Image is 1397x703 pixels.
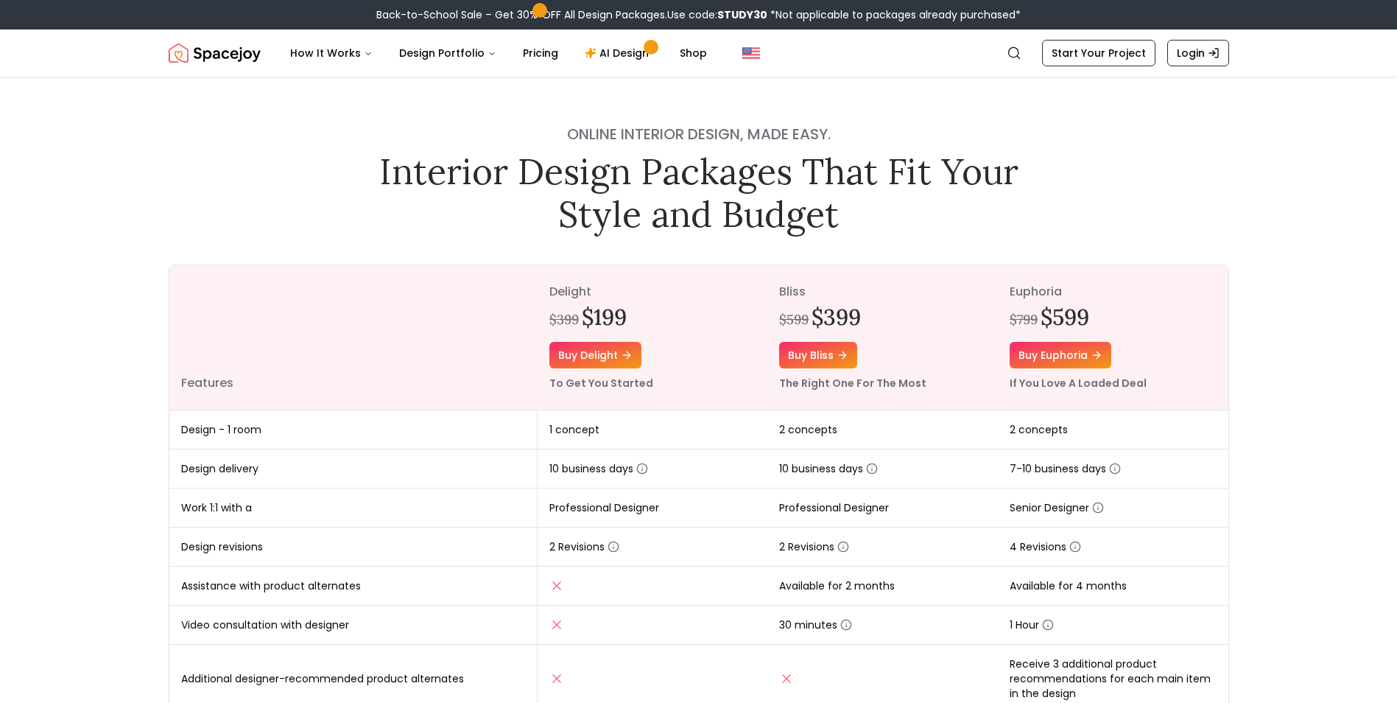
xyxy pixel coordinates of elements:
[1167,40,1229,66] a: Login
[169,38,261,68] img: Spacejoy Logo
[1010,618,1054,632] span: 1 Hour
[667,7,767,22] span: Use code:
[779,309,809,330] div: $599
[387,38,508,68] button: Design Portfolio
[779,422,837,437] span: 2 concepts
[1010,500,1104,515] span: Senior Designer
[369,124,1029,144] h4: Online interior design, made easy.
[767,567,998,606] td: Available for 2 months
[779,618,852,632] span: 30 minutes
[169,528,538,567] td: Design revisions
[376,7,1021,22] div: Back-to-School Sale – Get 30% OFF All Design Packages.
[1010,539,1081,554] span: 4 Revisions
[549,500,659,515] span: Professional Designer
[582,304,627,330] h2: $199
[169,567,538,606] td: Assistance with product alternates
[169,606,538,645] td: Video consultation with designer
[998,567,1228,606] td: Available for 4 months
[169,410,538,450] td: Design - 1 room
[779,283,986,301] p: bliss
[549,309,579,330] div: $399
[169,29,1229,77] nav: Global
[169,38,261,68] a: Spacejoy
[779,461,878,476] span: 10 business days
[668,38,719,68] a: Shop
[549,539,619,554] span: 2 Revisions
[511,38,570,68] a: Pricing
[169,450,538,489] td: Design delivery
[1010,376,1147,391] small: If You Love A Loaded Deal
[549,283,756,301] p: delight
[278,38,719,68] nav: Main
[1010,309,1038,330] div: $799
[169,265,538,410] th: Features
[717,7,767,22] b: STUDY30
[549,461,648,476] span: 10 business days
[1010,342,1111,368] a: Buy euphoria
[549,342,641,368] a: Buy delight
[779,539,849,554] span: 2 Revisions
[573,38,665,68] a: AI Design
[549,376,653,391] small: To Get You Started
[278,38,384,68] button: How It Works
[767,7,1021,22] span: *Not applicable to packages already purchased*
[1041,304,1089,330] h2: $599
[779,500,889,515] span: Professional Designer
[1010,461,1121,476] span: 7-10 business days
[169,489,538,528] td: Work 1:1 with a
[1010,422,1068,437] span: 2 concepts
[1010,283,1217,301] p: euphoria
[779,376,926,391] small: The Right One For The Most
[369,150,1029,235] h1: Interior Design Packages That Fit Your Style and Budget
[779,342,857,368] a: Buy bliss
[742,44,760,62] img: United States
[1042,40,1155,66] a: Start Your Project
[812,304,861,330] h2: $399
[549,422,599,437] span: 1 concept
